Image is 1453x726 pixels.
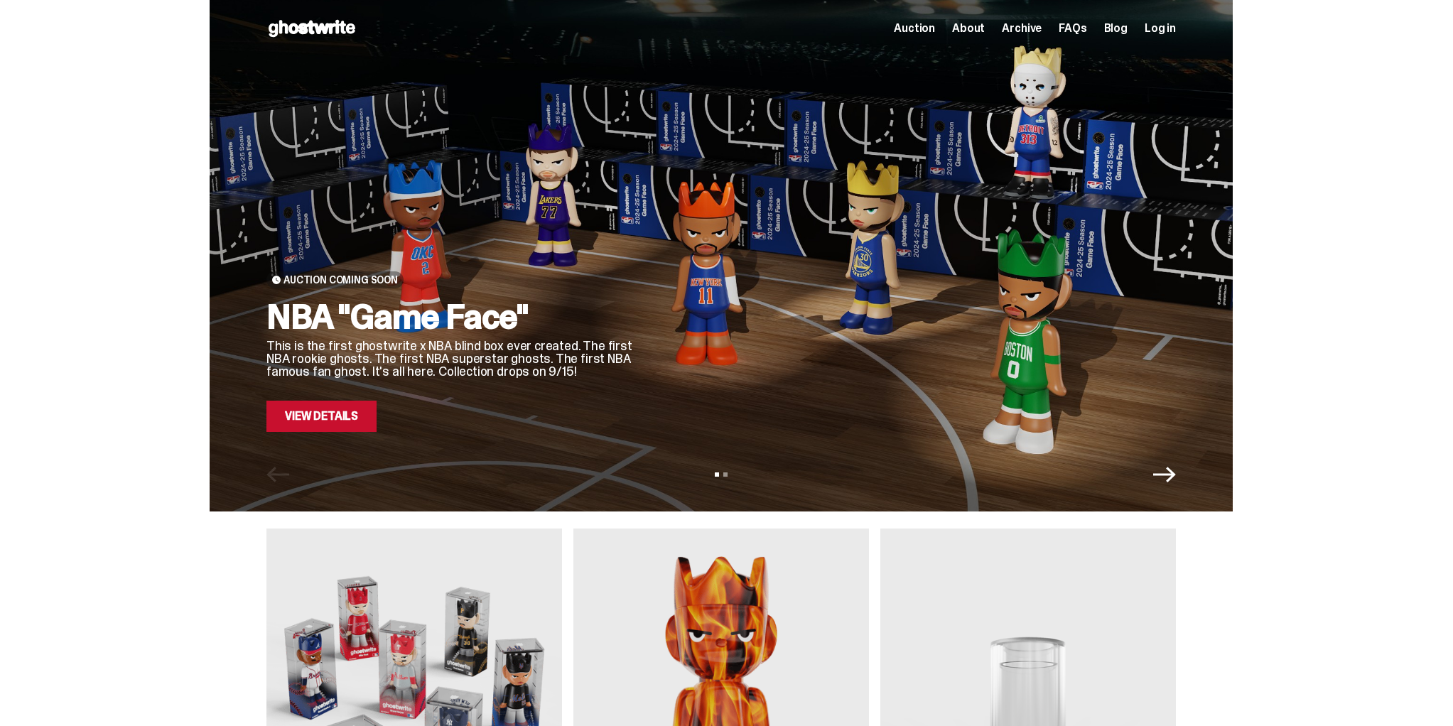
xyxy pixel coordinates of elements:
a: Log in [1145,23,1176,34]
a: Auction [894,23,935,34]
a: View Details [266,401,377,432]
a: Blog [1104,23,1128,34]
a: Archive [1002,23,1042,34]
a: FAQs [1059,23,1086,34]
button: View slide 2 [723,472,728,477]
a: About [952,23,985,34]
p: This is the first ghostwrite x NBA blind box ever created. The first NBA rookie ghosts. The first... [266,340,636,378]
span: Auction Coming Soon [283,274,398,286]
h2: NBA "Game Face" [266,300,636,334]
button: View slide 1 [715,472,719,477]
button: Next [1153,463,1176,486]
